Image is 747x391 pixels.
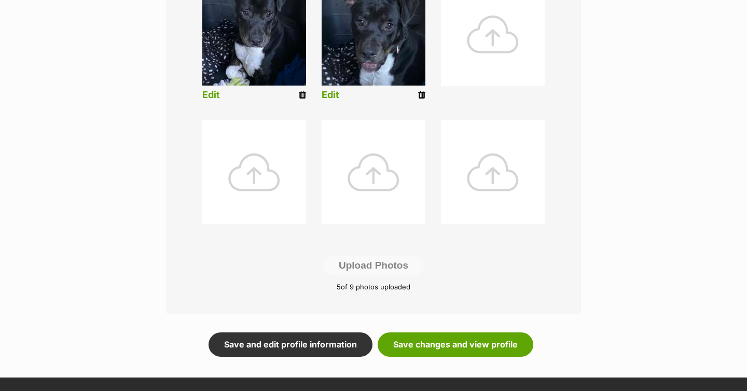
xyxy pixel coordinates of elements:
button: Upload Photos [323,256,424,275]
a: Save changes and view profile [378,332,533,356]
span: 5 [337,283,341,291]
a: Edit [322,90,339,101]
a: Edit [202,90,220,101]
p: of 9 photos uploaded [182,282,565,292]
a: Save and edit profile information [209,332,372,356]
